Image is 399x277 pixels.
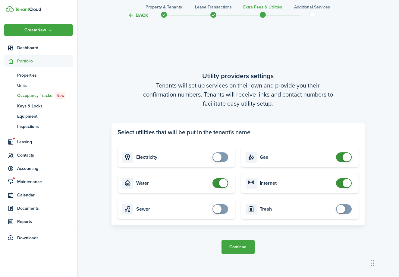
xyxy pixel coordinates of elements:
card-title: Trash [260,206,333,212]
button: Back [128,12,148,18]
span: Downloads [17,235,39,241]
span: Equipment [17,113,73,119]
span: Keys & Locks [17,103,73,109]
span: Documents [17,205,73,212]
span: Properties [17,72,73,78]
img: TenantCloud [6,6,14,12]
card-title: Sewer [136,206,209,212]
button: Open menu [4,24,73,36]
card-title: Electricity [136,154,209,160]
button: Continue [221,240,255,254]
span: Dashboard [17,45,73,51]
card-title: Internet [260,180,333,186]
span: Leasing [17,139,73,145]
span: New [57,93,64,98]
card-title: Gas [260,154,333,160]
h3: Lease Transactions [195,4,232,10]
span: Calendar [17,192,73,198]
a: Inspections [4,121,73,132]
span: Portfolio [17,58,73,64]
span: Reports [17,218,73,225]
span: Inspections [17,123,73,130]
img: TenantCloud [15,8,41,11]
a: Occupancy TrackerNew [4,91,73,101]
h3: Additional Services [294,4,330,10]
span: Accounting [17,165,73,172]
span: Contacts [17,152,73,158]
span: Create New [24,28,46,32]
span: Units [17,82,73,89]
a: Units [4,80,73,91]
a: Properties [4,70,73,80]
card-title: Water [136,180,209,186]
wizard-step-header-title: Utility providers settings [112,71,365,81]
wizard-step-header-description: Tenants will set up services on their own and provide you their confirmation numbers. Tenants wil... [112,81,365,108]
a: Keys & Locks [4,101,73,111]
h3: Property & Tenants [146,4,182,10]
span: Occupancy Tracker [17,92,73,99]
panel-main-title: Select utilities that will be put in the tenant's name [118,128,250,137]
a: Dashboard [4,42,73,54]
div: Drag [371,254,374,272]
a: Equipment [4,111,73,121]
a: Reports [4,216,73,228]
h3: Extra fees & Utilities [243,4,282,10]
iframe: Chat Widget [369,248,399,277]
span: Maintenance [17,179,73,185]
